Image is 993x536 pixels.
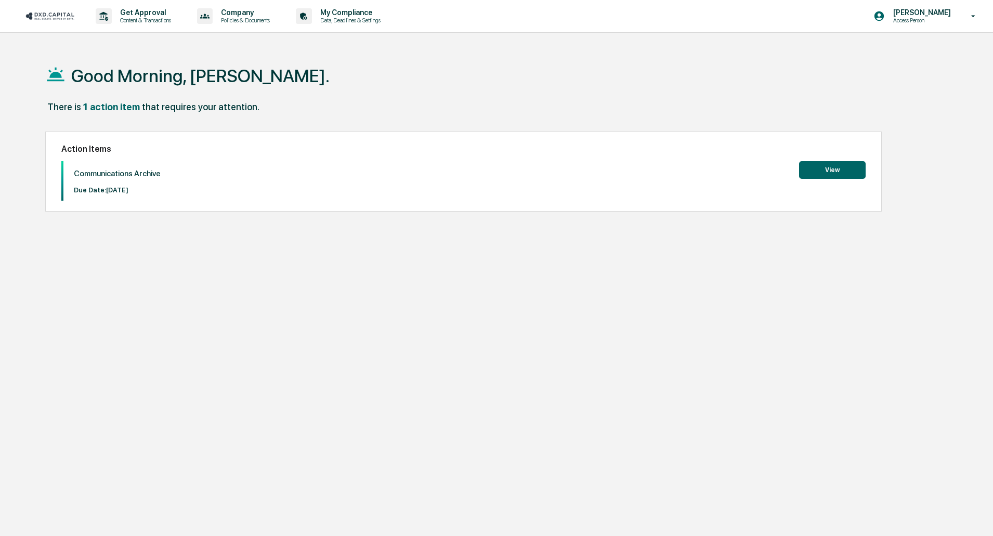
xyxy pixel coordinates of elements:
img: logo [25,11,75,21]
p: Company [213,8,275,17]
div: 1 action item [83,101,140,112]
p: Data, Deadlines & Settings [312,17,386,24]
h2: Action Items [61,144,866,154]
div: that requires your attention. [142,101,259,112]
button: View [799,161,866,179]
p: [PERSON_NAME] [885,8,956,17]
p: Due Date: [DATE] [74,186,161,194]
a: View [799,164,866,174]
p: Access Person [885,17,956,24]
p: Get Approval [112,8,176,17]
div: There is [47,101,81,112]
p: My Compliance [312,8,386,17]
p: Policies & Documents [213,17,275,24]
p: Content & Transactions [112,17,176,24]
p: Communications Archive [74,169,161,178]
h1: Good Morning, [PERSON_NAME]. [71,66,330,86]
